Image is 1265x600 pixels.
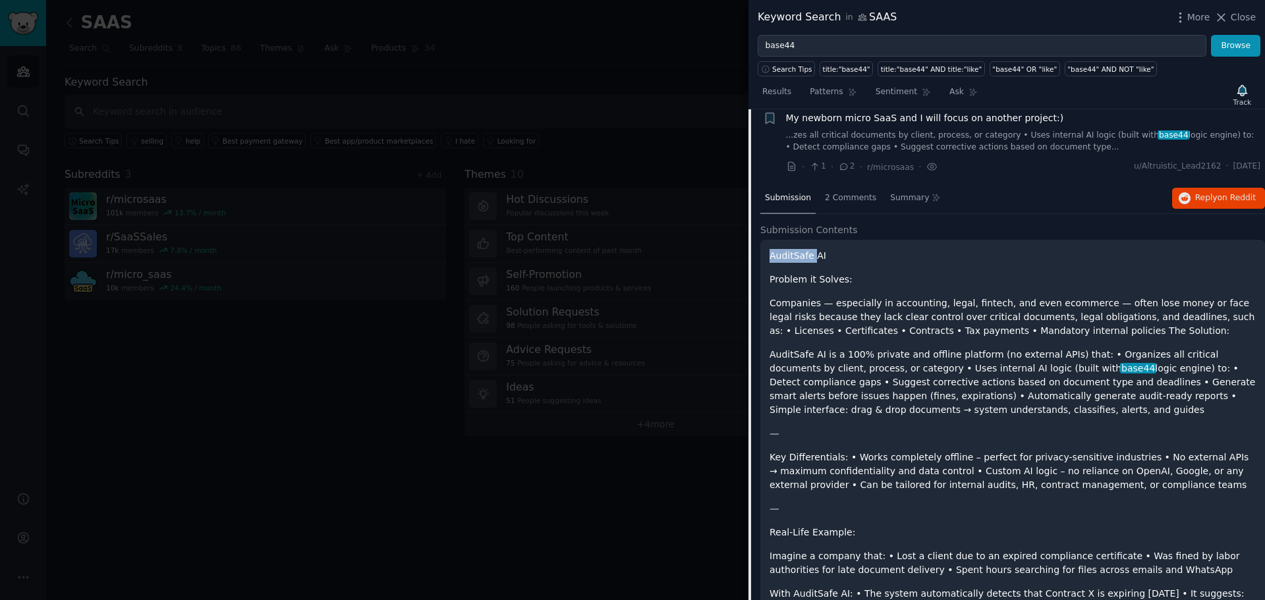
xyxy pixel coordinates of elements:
[1226,161,1229,173] span: ·
[820,61,873,76] a: title:"base44"
[1172,188,1265,209] button: Replyon Reddit
[762,86,791,98] span: Results
[1173,11,1210,24] button: More
[867,163,914,172] span: r/microsaas
[890,192,929,204] span: Summary
[770,427,1256,441] p: ⸻
[758,82,796,109] a: Results
[1067,65,1154,74] div: "base44" AND NOT "like"
[1233,161,1260,173] span: [DATE]
[1158,130,1189,140] span: base44
[945,82,982,109] a: Ask
[770,249,1256,263] p: AuditSafe AI
[786,130,1261,153] a: ...zes all critical documents by client, process, or category • Uses internal AI logic (built wit...
[1187,11,1210,24] span: More
[845,12,853,24] span: in
[810,86,843,98] span: Patterns
[758,9,897,26] div: Keyword Search SAAS
[1233,97,1251,107] div: Track
[770,348,1256,417] p: AuditSafe AI is a 100% private and offline platform (no external APIs) that: • Organizes all crit...
[809,161,826,173] span: 1
[838,161,855,173] span: 2
[1120,363,1156,373] span: base44
[992,65,1057,74] div: "base44" OR "like"
[772,65,812,74] span: Search Tips
[1229,81,1256,109] button: Track
[990,61,1060,76] a: "base44" OR "like"
[860,160,862,174] span: ·
[786,111,1064,125] a: My newborn micro SaaS and I will focus on another project:)
[758,35,1206,57] input: Try a keyword related to your business
[1231,11,1256,24] span: Close
[881,65,982,74] div: title:"base44" AND title:"like"
[760,223,858,237] span: Submission Contents
[1195,192,1256,204] span: Reply
[770,526,1256,539] p: Real-Life Example:
[770,450,1256,492] p: Key Differentials: • Works completely offline – perfect for privacy-sensitive industries • No ext...
[802,160,804,174] span: ·
[878,61,985,76] a: title:"base44" AND title:"like"
[831,160,833,174] span: ·
[770,549,1256,577] p: Imagine a company that: • Lost a client due to an expired compliance certificate • Was fined by l...
[758,61,815,76] button: Search Tips
[825,192,876,204] span: 2 Comments
[1134,161,1222,173] span: u/Altruistic_Lead2162
[871,82,936,109] a: Sentiment
[770,296,1256,338] p: Companies — especially in accounting, legal, fintech, and even ecommerce — often lose money or fa...
[770,502,1256,516] p: ⸻
[770,273,1256,286] p: Problem it Solves:
[1065,61,1157,76] a: "base44" AND NOT "like"
[918,160,921,174] span: ·
[1218,193,1256,202] span: on Reddit
[876,86,917,98] span: Sentiment
[949,86,964,98] span: Ask
[1214,11,1256,24] button: Close
[823,65,870,74] div: title:"base44"
[805,82,861,109] a: Patterns
[1211,35,1260,57] button: Browse
[765,192,811,204] span: Submission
